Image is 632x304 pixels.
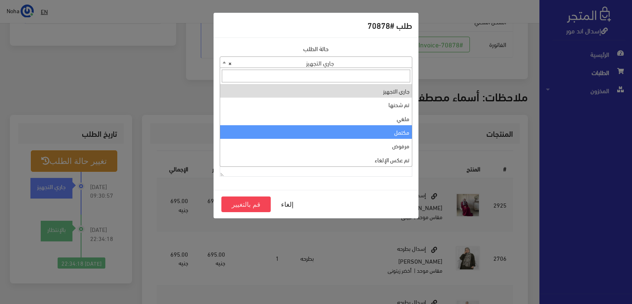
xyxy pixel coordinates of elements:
li: ملغي [220,112,412,125]
span: × [228,57,232,68]
h5: طلب #70878 [367,19,412,31]
span: جاري التجهيز [220,57,412,68]
li: مكتمل [220,125,412,139]
li: جاري التجهيز [220,84,412,98]
button: إلغاء [271,196,304,212]
button: قم بالتغيير [221,196,271,212]
label: حالة الطلب [303,44,329,53]
li: تم شحنها [220,98,412,111]
li: تم عكس الإلغاء [220,153,412,166]
iframe: Drift Widget Chat Controller [10,248,41,279]
li: مرفوض [220,139,412,152]
span: جاري التجهيز [220,56,412,68]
